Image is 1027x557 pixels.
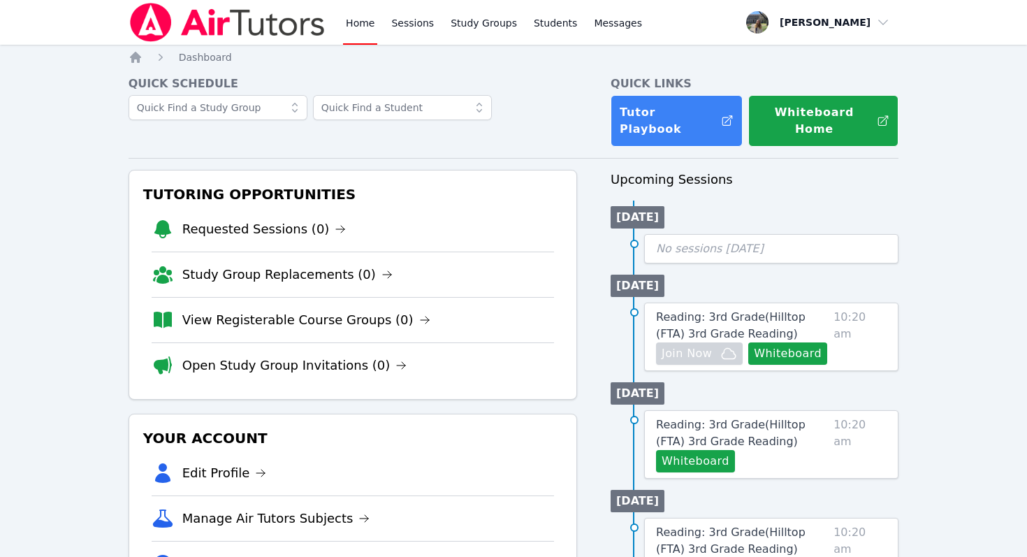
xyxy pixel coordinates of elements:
[748,95,898,147] button: Whiteboard Home
[656,342,743,365] button: Join Now
[656,450,735,472] button: Whiteboard
[611,206,664,229] li: [DATE]
[611,75,898,92] h4: Quick Links
[129,75,577,92] h4: Quick Schedule
[129,3,326,42] img: Air Tutors
[833,309,887,365] span: 10:20 am
[182,509,370,528] a: Manage Air Tutors Subjects
[182,356,407,375] a: Open Study Group Invitations (0)
[182,265,393,284] a: Study Group Replacements (0)
[656,242,764,255] span: No sessions [DATE]
[656,526,806,556] span: Reading: 3rd Grade ( Hilltop (FTA) 3rd Grade Reading )
[182,219,347,239] a: Requested Sessions (0)
[656,310,806,340] span: Reading: 3rd Grade ( Hilltop (FTA) 3rd Grade Reading )
[611,95,743,147] a: Tutor Playbook
[611,170,898,189] h3: Upcoming Sessions
[611,382,664,405] li: [DATE]
[656,309,828,342] a: Reading: 3rd Grade(Hilltop (FTA) 3rd Grade Reading)
[140,426,565,451] h3: Your Account
[129,95,307,120] input: Quick Find a Study Group
[182,310,430,330] a: View Registerable Course Groups (0)
[656,418,806,448] span: Reading: 3rd Grade ( Hilltop (FTA) 3rd Grade Reading )
[179,52,232,63] span: Dashboard
[594,16,642,30] span: Messages
[179,50,232,64] a: Dashboard
[833,417,887,472] span: 10:20 am
[611,275,664,297] li: [DATE]
[611,490,664,512] li: [DATE]
[140,182,565,207] h3: Tutoring Opportunities
[662,345,712,362] span: Join Now
[313,95,492,120] input: Quick Find a Student
[182,463,267,483] a: Edit Profile
[656,417,828,450] a: Reading: 3rd Grade(Hilltop (FTA) 3rd Grade Reading)
[748,342,827,365] button: Whiteboard
[129,50,899,64] nav: Breadcrumb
